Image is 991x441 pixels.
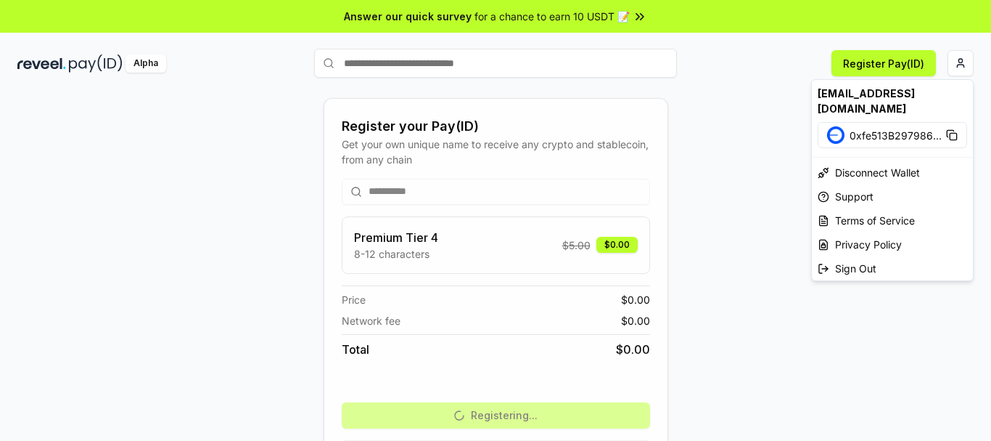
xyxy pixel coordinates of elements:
div: [EMAIL_ADDRESS][DOMAIN_NAME] [812,80,973,122]
span: 0xfe513B297986 ... [850,128,942,143]
div: Disconnect Wallet [812,161,973,185]
a: Support [812,185,973,209]
div: Sign Out [812,256,973,280]
a: Privacy Policy [812,232,973,256]
img: Base [827,126,844,144]
a: Terms of Service [812,209,973,232]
